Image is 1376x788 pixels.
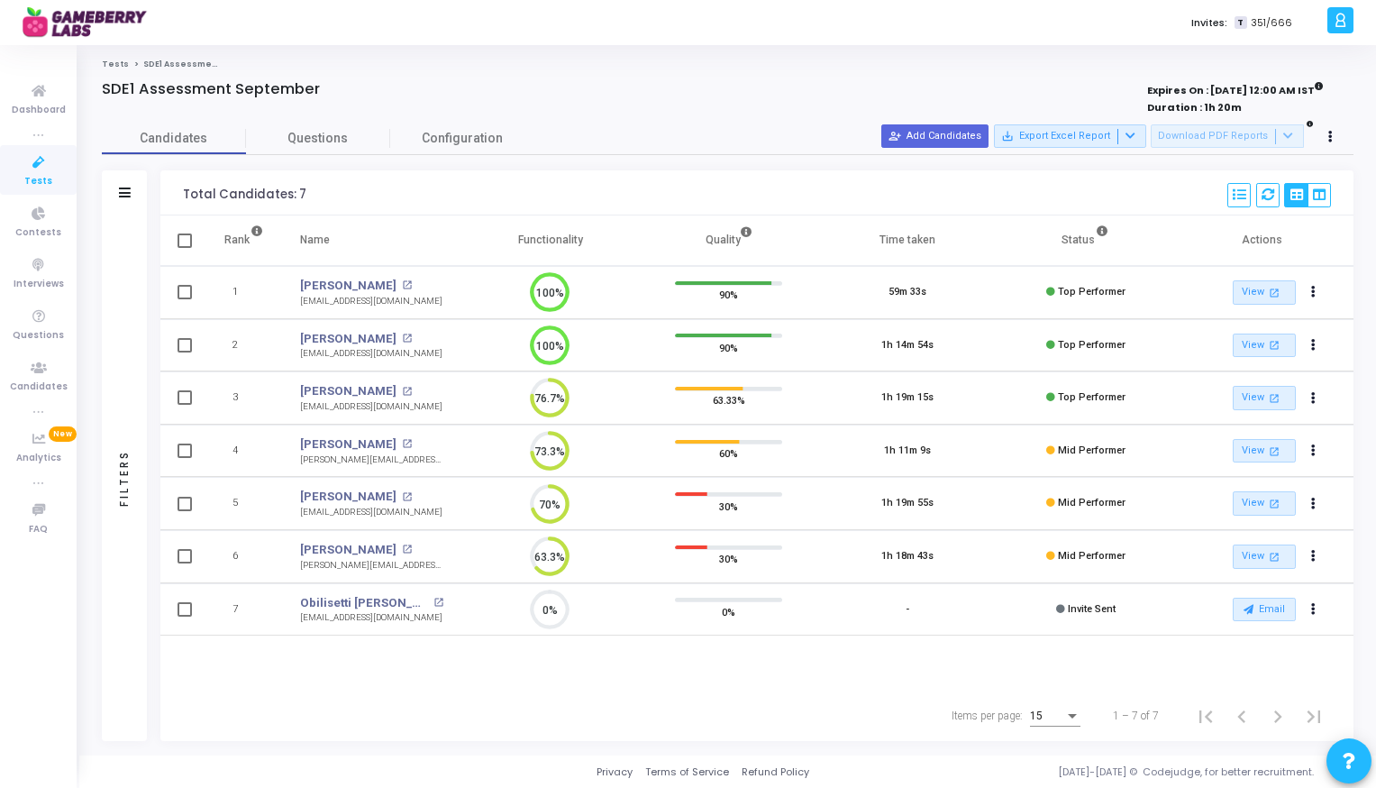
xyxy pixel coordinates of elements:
td: 2 [205,319,282,372]
span: Top Performer [1058,286,1125,298]
span: 90% [719,338,738,356]
mat-icon: open_in_new [433,598,443,608]
td: 4 [205,425,282,478]
div: 1h 19m 15s [881,390,934,406]
td: 7 [205,583,282,637]
a: [PERSON_NAME] [300,277,396,295]
mat-icon: open_in_new [1267,337,1282,353]
span: 30% [719,550,738,568]
strong: Expires On : [DATE] 12:00 AM IST [1147,78,1324,98]
span: 15 [1030,710,1043,722]
a: Terms of Service [645,765,729,780]
div: [EMAIL_ADDRESS][DOMAIN_NAME] [300,347,442,361]
div: 1h 18m 43s [881,549,934,564]
th: Status [997,215,1175,266]
div: [DATE]-[DATE] © Codejudge, for better recruitment. [809,765,1353,780]
mat-icon: save_alt [1001,130,1014,142]
a: View [1233,545,1296,569]
span: Mid Performer [1058,444,1125,456]
button: Actions [1300,545,1326,570]
nav: breadcrumb [102,59,1353,70]
mat-icon: open_in_new [402,492,412,502]
div: 1 – 7 of 7 [1113,708,1159,724]
span: 60% [719,444,738,463]
span: SDE1 Assessment September [143,59,275,69]
a: View [1233,491,1296,516]
div: Items per page: [952,708,1023,724]
span: T [1235,16,1246,30]
img: logo [23,5,158,41]
span: FAQ [29,522,48,537]
button: Actions [1300,386,1326,411]
td: 5 [205,477,282,530]
span: Questions [246,129,390,148]
span: Questions [13,328,64,344]
span: Candidates [102,129,246,148]
div: 59m 33s [888,285,926,300]
span: Top Performer [1058,339,1125,351]
label: Invites: [1191,15,1227,31]
a: View [1233,280,1296,305]
td: 6 [205,530,282,583]
mat-icon: open_in_new [402,280,412,290]
button: Actions [1300,333,1326,358]
button: Export Excel Report [994,124,1146,148]
span: 90% [719,286,738,304]
button: Previous page [1224,698,1260,734]
span: Analytics [16,451,61,466]
div: Name [300,230,330,250]
div: Total Candidates: 7 [183,188,306,202]
a: View [1233,386,1296,410]
strong: Duration : 1h 20m [1147,100,1242,115]
span: 0% [722,602,735,620]
td: 1 [205,266,282,319]
button: Actions [1300,491,1326,517]
button: Last page [1296,698,1332,734]
a: Tests [102,59,129,69]
a: Privacy [597,765,633,780]
a: View [1233,439,1296,463]
a: [PERSON_NAME] [300,488,396,506]
mat-icon: open_in_new [1267,549,1282,564]
div: View Options [1284,183,1331,207]
span: Dashboard [12,103,66,118]
a: Refund Policy [742,765,809,780]
a: View [1233,334,1296,358]
mat-icon: open_in_new [402,545,412,554]
td: 3 [205,371,282,425]
span: Tests [24,174,52,189]
div: [EMAIL_ADDRESS][DOMAIN_NAME] [300,506,442,519]
div: Time taken [879,230,935,250]
mat-icon: open_in_new [402,387,412,397]
th: Rank [205,215,282,266]
a: [PERSON_NAME] [300,330,396,348]
span: Candidates [10,380,68,395]
mat-select: Items per page: [1030,710,1080,723]
h4: SDE1 Assessment September [102,80,320,98]
span: 30% [719,497,738,515]
div: Filters [116,379,132,577]
div: [PERSON_NAME][EMAIL_ADDRESS][DOMAIN_NAME] [300,559,443,573]
a: [PERSON_NAME] [300,382,396,400]
div: - [906,602,909,618]
button: Add Candidates [881,124,989,148]
th: Functionality [461,215,640,266]
span: Invite Sent [1068,603,1116,615]
th: Actions [1175,215,1353,266]
mat-icon: open_in_new [402,439,412,449]
div: 1h 11m 9s [884,444,931,459]
span: 351/666 [1251,15,1292,31]
mat-icon: open_in_new [1267,285,1282,300]
button: Email [1233,598,1296,621]
span: New [49,426,77,442]
mat-icon: open_in_new [1267,390,1282,406]
button: Actions [1300,280,1326,306]
mat-icon: open_in_new [1267,496,1282,511]
mat-icon: open_in_new [1267,444,1282,459]
div: [EMAIL_ADDRESS][DOMAIN_NAME] [300,295,442,308]
a: Obilisetti [PERSON_NAME] [300,594,428,612]
span: Contests [15,225,61,241]
th: Quality [640,215,818,266]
